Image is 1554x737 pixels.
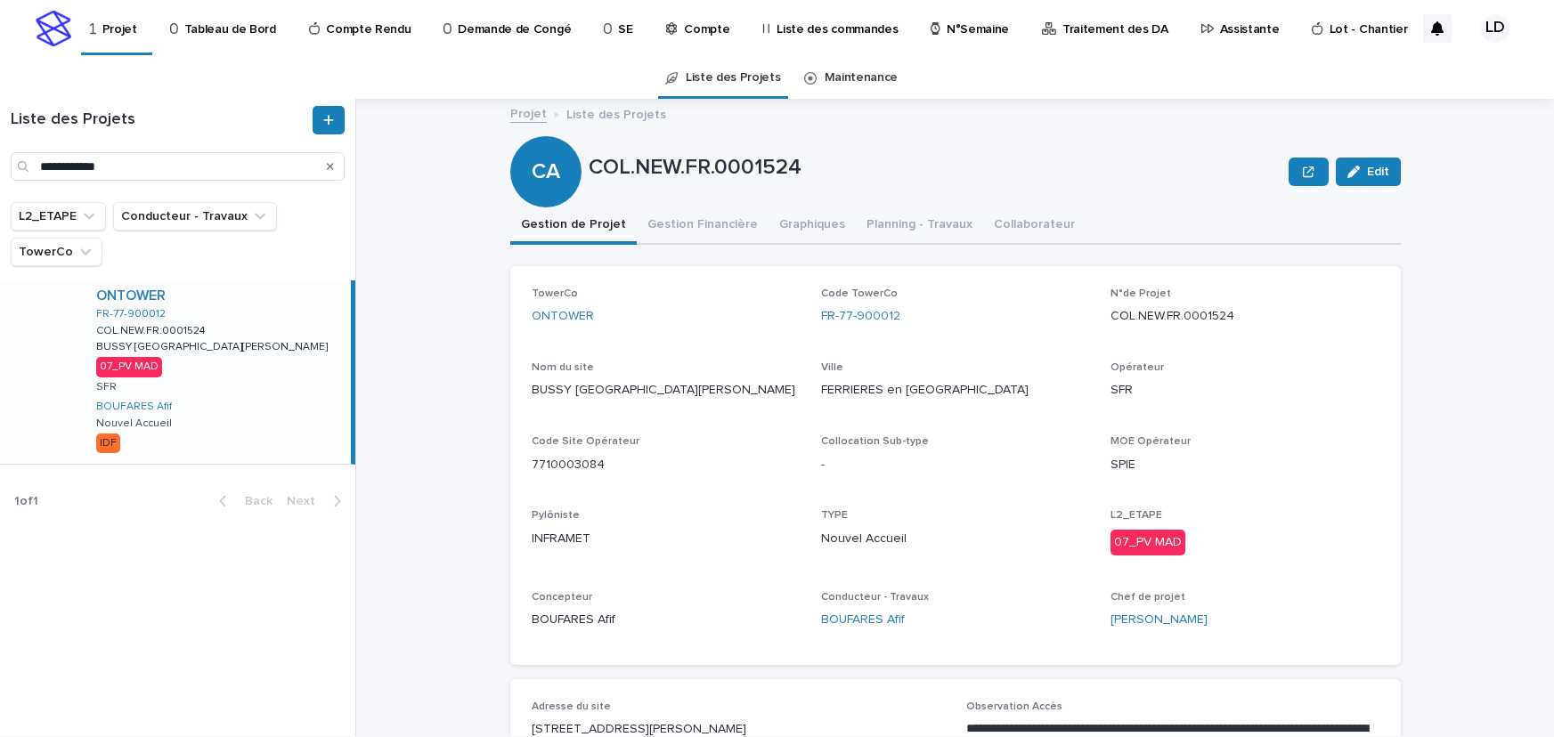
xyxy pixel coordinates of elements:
[96,433,120,453] div: IDF
[532,701,611,712] span: Adresse du site
[532,381,800,400] p: BUSSY [GEOGRAPHIC_DATA][PERSON_NAME]
[1111,611,1208,629] a: [PERSON_NAME]
[966,701,1062,712] span: Observation Accès
[532,592,592,603] span: Concepteur
[769,207,856,245] button: Graphiques
[821,510,848,521] span: TYPE
[1336,158,1401,186] button: Edit
[532,307,594,326] a: ONTOWER
[821,436,929,447] span: Collocation Sub-type
[821,307,900,326] a: FR-77-900012
[205,493,280,509] button: Back
[113,202,277,231] button: Conducteur - Travaux
[1111,381,1379,400] p: SFR
[532,611,800,629] p: BOUFARES Afif
[821,530,1089,548] p: Nouvel Accueil
[821,611,905,629] a: BOUFARES Afif
[96,337,331,353] p: BUSSY [GEOGRAPHIC_DATA][PERSON_NAME]
[821,592,929,603] span: Conducteur - Travaux
[566,103,666,123] p: Liste des Projets
[589,155,1282,181] p: COL.NEW.FR.0001524
[1111,530,1185,555] div: 07_PV MAD
[821,381,1089,400] p: FERRIERES en [GEOGRAPHIC_DATA]
[1367,166,1389,178] span: Edit
[1111,362,1164,373] span: Opérateur
[1111,436,1191,447] span: MOE Opérateur
[36,11,71,46] img: stacker-logo-s-only.png
[821,288,898,299] span: Code TowerCo
[1111,456,1379,474] p: SPIE
[821,456,1089,474] p: -
[821,362,843,373] span: Ville
[1111,288,1171,299] span: N°de Projet
[856,207,983,245] button: Planning - Travaux
[532,362,594,373] span: Nom du site
[96,417,172,430] p: Nouvel Accueil
[637,207,769,245] button: Gestion Financière
[96,308,166,320] a: FR-77-900012
[532,436,639,447] span: Code Site Opérateur
[234,495,273,507] span: Back
[96,381,117,393] p: SFR
[825,57,899,99] a: Maintenance
[1111,307,1379,326] p: COL.NEW.FR.0001524
[1481,14,1509,43] div: LD
[96,321,209,337] p: COL.NEW.FR.0001524
[96,401,172,413] a: BOUFARES Afif
[532,288,578,299] span: TowerCo
[983,207,1086,245] button: Collaborateur
[11,202,106,231] button: L2_ETAPE
[1111,592,1185,603] span: Chef de projet
[11,110,309,130] h1: Liste des Projets
[96,357,162,377] div: 07_PV MAD
[280,493,355,509] button: Next
[532,456,800,474] p: 7710003084
[532,530,800,548] p: INFRAMET
[686,57,781,99] a: Liste des Projets
[510,207,637,245] button: Gestion de Projet
[1111,510,1162,521] span: L2_ETAPE
[96,288,166,304] a: ONTOWER
[11,152,345,181] input: Search
[510,102,547,123] a: Projet
[510,87,582,184] div: CA
[532,510,580,521] span: Pylôniste
[287,495,326,507] span: Next
[11,238,102,266] button: TowerCo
